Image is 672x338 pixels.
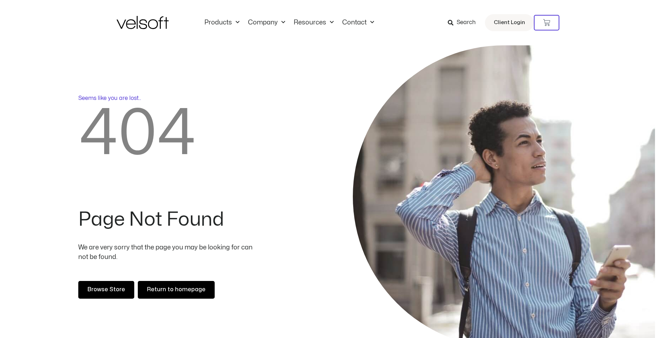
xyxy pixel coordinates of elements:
nav: Menu [200,19,378,27]
img: Velsoft Training Materials [117,16,169,29]
span: Search [457,18,476,27]
p: We are very sorry that the page you may be looking for can not be found. [78,243,258,262]
p: Seems like you are lost.. [78,94,258,102]
a: CompanyMenu Toggle [244,19,289,27]
a: ProductsMenu Toggle [200,19,244,27]
span: Browse Store [87,285,125,294]
h2: 404 [78,102,258,166]
h2: Page Not Found [78,210,258,229]
a: ContactMenu Toggle [338,19,378,27]
a: Return to homepage [138,281,215,299]
a: ResourcesMenu Toggle [289,19,338,27]
a: Client Login [485,14,534,31]
a: Search [448,17,481,29]
span: Return to homepage [147,285,205,294]
span: Client Login [494,18,525,27]
a: Browse Store [78,281,134,299]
